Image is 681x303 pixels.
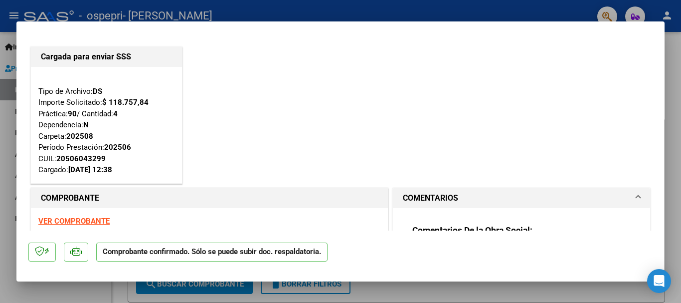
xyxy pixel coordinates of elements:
[41,193,99,203] strong: COMPROBANTE
[83,120,89,129] strong: N
[93,87,102,96] strong: DS
[102,98,149,107] strong: $ 118.757,84
[56,153,106,165] div: 20506043299
[113,109,118,118] strong: 4
[412,225,532,235] strong: Comentarios De la Obra Social:
[393,188,650,208] mat-expansion-panel-header: COMENTARIOS
[38,217,110,226] a: VER COMPROBANTE
[647,269,671,293] div: Open Intercom Messenger
[96,243,328,262] p: Comprobante confirmado. Sólo se puede subir doc. respaldatoria.
[104,143,131,152] strong: 202506
[403,192,458,204] h1: COMENTARIOS
[68,165,112,174] strong: [DATE] 12:38
[41,51,172,63] h1: Cargada para enviar SSS
[38,74,174,176] div: Tipo de Archivo: Importe Solicitado: Práctica: / Cantidad: Dependencia: Carpeta: Período Prestaci...
[66,132,93,141] strong: 202508
[68,109,77,118] strong: 90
